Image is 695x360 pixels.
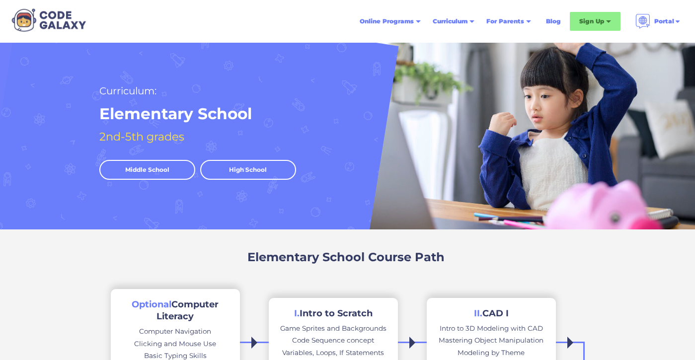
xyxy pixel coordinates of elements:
[134,338,216,350] div: Clicking and Mouse Use
[280,322,386,334] div: Game Sprites and Backgrounds
[292,334,374,346] div: Code Sequence concept
[121,299,230,322] h2: Computer Literacy
[427,12,480,30] div: Curriculum
[282,347,384,359] div: Variables, Loops, If Statements
[629,10,687,33] div: Portal
[99,82,156,99] h2: Curriculum:
[439,334,543,346] div: Mastering Object Manipulation
[654,16,674,26] div: Portal
[579,16,604,26] div: Sign Up
[570,12,620,31] div: Sign Up
[294,308,300,319] span: I.
[99,128,184,145] h2: 2nd-5th grades
[440,322,543,334] div: Intro to 3D Modeling with CAD
[132,299,171,310] span: Optional
[99,104,252,124] h1: Elementary School
[474,308,509,319] h2: CAD I
[360,16,414,26] div: Online Programs
[480,12,537,30] div: For Parents
[294,308,373,319] h2: Intro to Scratch
[540,12,567,30] a: Blog
[474,308,482,319] span: II.
[458,347,525,359] div: Modeling by Theme
[354,12,427,30] div: Online Programs
[99,160,195,180] a: Middle School
[200,160,296,180] a: High School
[247,249,365,265] h3: Elementary School
[486,16,524,26] div: For Parents
[368,249,445,265] h3: Course Path
[433,16,467,26] div: Curriculum
[139,325,211,337] div: Computer Navigation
